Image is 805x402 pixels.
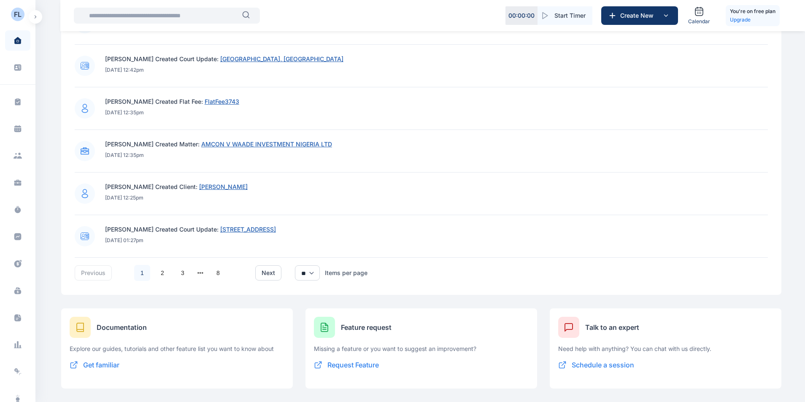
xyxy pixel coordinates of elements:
[14,9,22,19] div: FL
[97,322,147,332] p: Documentation
[194,267,206,279] li: 向后 3 页
[230,267,242,279] li: 下一页
[255,265,281,281] button: next
[105,183,248,191] p: [PERSON_NAME] Created Client:
[508,11,535,20] p: 00 : 00 : 00
[105,55,343,63] p: [PERSON_NAME] Created Court Update:
[154,264,171,281] li: 2
[11,10,24,24] button: FL
[220,55,343,62] span: [GEOGRAPHIC_DATA], [GEOGRAPHIC_DATA]
[558,360,634,370] button: Schedule a session
[554,11,586,20] span: Start Timer
[730,7,775,16] h5: You're on free plan
[220,226,276,233] span: [STREET_ADDRESS]
[688,18,710,25] span: Calendar
[314,360,379,370] button: Request Feature
[201,140,332,148] span: AMCON V WAADE INVESTMENT NIGERIA LTD
[572,360,634,370] span: Schedule a session
[730,16,775,24] a: Upgrade
[105,97,239,106] p: [PERSON_NAME] Created Flat Fee:
[558,345,773,353] p: Need help with anything? You can chat with us directly.
[205,98,239,105] span: FlatFee3743
[134,264,151,281] li: 1
[70,360,119,370] button: Get familiar
[70,345,284,353] p: Explore our guides, tutorials and other feature list you want to know about
[314,345,529,353] p: Missing a feature or you want to suggest an improvement?
[325,269,367,277] div: Items per page
[327,360,379,370] span: Request Feature
[601,6,678,25] button: Create New
[105,194,248,201] p: [DATE] 12:25pm
[210,264,227,281] li: 8
[174,264,191,281] li: 3
[203,98,239,105] a: FlatFee3743
[200,140,332,148] a: AMCON V WAADE INVESTMENT NIGERIA LTD
[219,55,343,62] a: [GEOGRAPHIC_DATA], [GEOGRAPHIC_DATA]
[105,140,332,148] p: [PERSON_NAME] Created Matter:
[197,183,248,190] a: [PERSON_NAME]
[219,226,276,233] a: [STREET_ADDRESS]
[197,267,203,279] button: next page
[75,265,112,281] button: previous
[105,237,276,244] p: [DATE] 01:27pm
[105,225,276,234] p: [PERSON_NAME] Created Court Update:
[341,322,392,332] p: Feature request
[105,67,343,73] p: [DATE] 12:42pm
[585,322,639,332] p: Talk to an expert
[617,11,661,20] span: Create New
[105,109,239,116] p: [DATE] 12:35pm
[538,6,592,25] button: Start Timer
[83,360,119,370] span: Get familiar
[199,183,248,190] span: [PERSON_NAME]
[175,265,191,281] a: 3
[105,152,332,159] p: [DATE] 12:35pm
[154,265,170,281] a: 2
[685,3,713,28] a: Calendar
[119,267,130,279] li: 上一页
[210,265,226,281] a: 8
[134,265,150,281] a: 1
